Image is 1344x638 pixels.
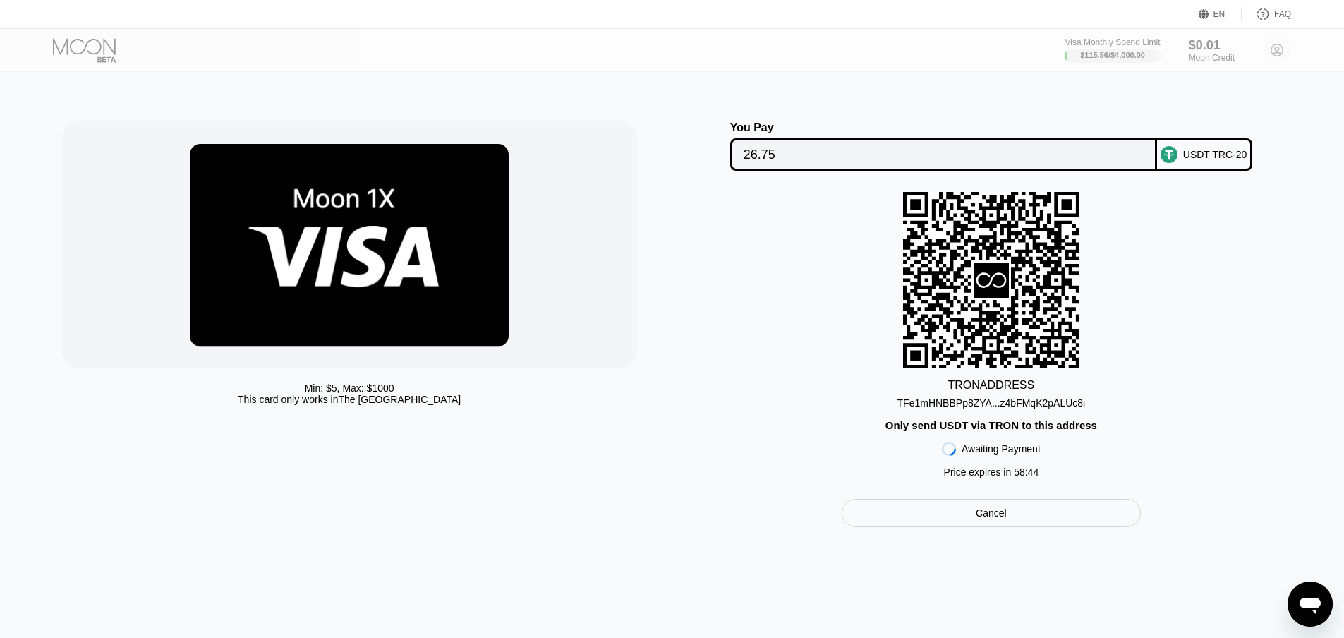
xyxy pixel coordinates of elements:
[1014,467,1039,478] span: 58 : 44
[1065,37,1160,63] div: Visa Monthly Spend Limit$115.56/$4,000.00
[885,419,1097,431] div: Only send USDT via TRON to this address
[1288,582,1333,627] iframe: Кнопка запуска окна обмена сообщениями
[1183,149,1247,160] div: USDT TRC-20
[1213,9,1225,19] div: EN
[842,499,1141,527] div: Cancel
[730,121,1157,134] div: You Pay
[1065,37,1160,47] div: Visa Monthly Spend Limit
[948,379,1035,392] div: TRON ADDRESS
[962,443,1041,455] div: Awaiting Payment
[686,121,1297,171] div: You PayUSDT TRC-20
[1080,51,1145,59] div: $115.56 / $4,000.00
[1199,7,1242,21] div: EN
[944,467,1039,478] div: Price expires in
[976,507,1007,519] div: Cancel
[1242,7,1291,21] div: FAQ
[238,394,461,405] div: This card only works in The [GEOGRAPHIC_DATA]
[1274,9,1291,19] div: FAQ
[305,383,394,394] div: Min: $ 5 , Max: $ 1000
[897,392,1086,409] div: TFe1mHNBBPp8ZYA...z4bFMqK2pALUc8i
[897,397,1086,409] div: TFe1mHNBBPp8ZYA...z4bFMqK2pALUc8i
